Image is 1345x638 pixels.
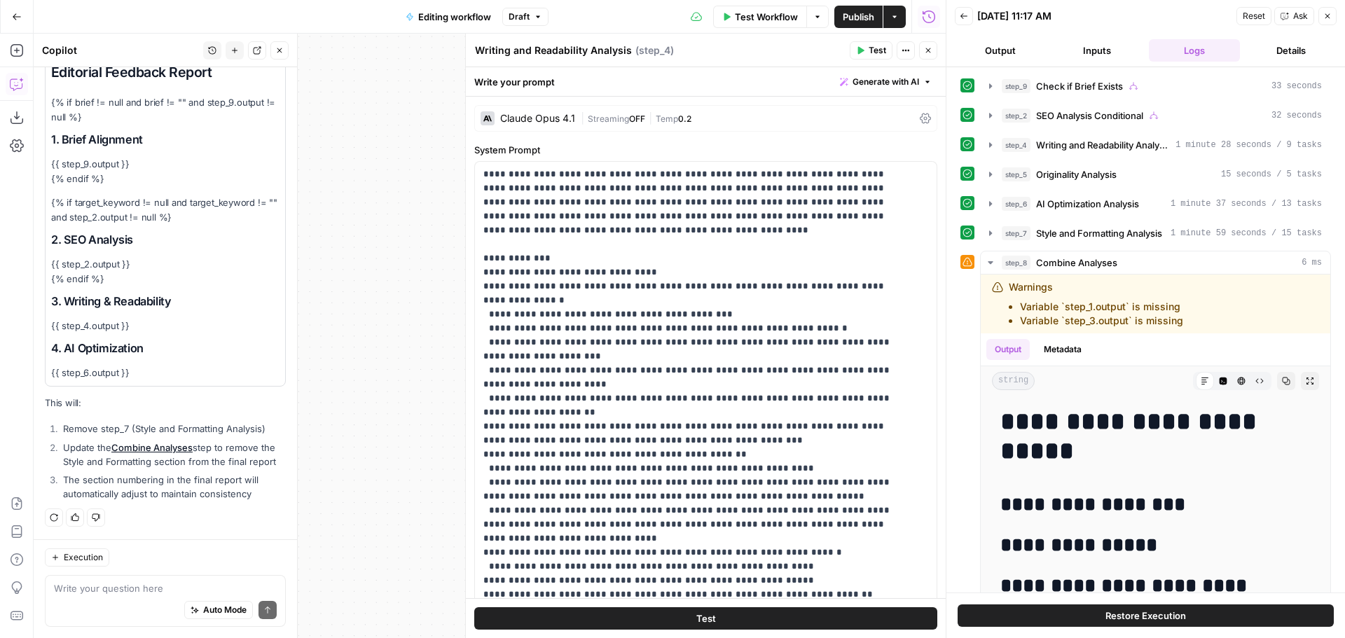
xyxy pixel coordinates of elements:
[581,111,588,125] span: |
[981,193,1330,215] button: 1 minute 37 seconds / 13 tasks
[843,10,874,24] span: Publish
[981,75,1330,97] button: 33 seconds
[1002,226,1030,240] span: step_7
[509,11,530,23] span: Draft
[986,339,1030,360] button: Output
[1171,197,1322,210] span: 1 minute 37 seconds / 13 tasks
[1271,80,1322,92] span: 33 seconds
[629,113,645,124] span: OFF
[958,604,1334,627] button: Restore Execution
[981,134,1330,156] button: 1 minute 28 seconds / 9 tasks
[45,548,109,567] button: Execution
[981,104,1330,127] button: 32 seconds
[1002,79,1030,93] span: step_9
[60,422,286,436] li: Remove step_7 (Style and Formatting Analysis)
[418,10,491,24] span: Editing workflow
[1002,197,1030,211] span: step_6
[51,95,280,125] p: {% if brief != null and brief != "" and step_9.output != null %}
[656,113,678,124] span: Temp
[60,473,286,501] li: The section numbering in the final report will automatically adjust to maintain consistency
[1236,7,1271,25] button: Reset
[111,442,193,453] a: Combine Analyses
[1002,109,1030,123] span: step_2
[1002,256,1030,270] span: step_8
[1036,256,1117,270] span: Combine Analyses
[475,43,632,57] textarea: Writing and Readability Analysis
[1002,167,1030,181] span: step_5
[713,6,806,28] button: Test Workflow
[1105,609,1186,623] span: Restore Execution
[1246,39,1337,62] button: Details
[51,319,280,333] p: {{ step_4.output }}
[51,64,280,81] h1: Editorial Feedback Report
[1175,139,1322,151] span: 1 minute 28 seconds / 9 tasks
[45,396,286,410] p: This will:
[1171,227,1322,240] span: 1 minute 59 seconds / 15 tasks
[588,113,629,124] span: Streaming
[981,163,1330,186] button: 15 seconds / 5 tasks
[51,195,280,225] p: {% if target_keyword != null and target_keyword != "" and step_2.output != null %}
[466,67,946,96] div: Write your prompt
[502,8,549,26] button: Draft
[955,39,1046,62] button: Output
[51,257,280,286] p: {{ step_2.output }} {% endif %}
[51,133,280,146] h2: 1. Brief Alignment
[981,251,1330,274] button: 6 ms
[1221,168,1322,181] span: 15 seconds / 5 tasks
[42,43,199,57] div: Copilot
[696,611,716,625] span: Test
[992,372,1035,390] span: string
[981,222,1330,244] button: 1 minute 59 seconds / 15 tasks
[60,441,286,469] li: Update the step to remove the Style and Formatting section from the final report
[635,43,674,57] span: ( step_4 )
[834,73,937,91] button: Generate with AI
[850,41,892,60] button: Test
[1035,339,1090,360] button: Metadata
[1271,109,1322,122] span: 32 seconds
[397,6,499,28] button: Editing workflow
[64,551,103,564] span: Execution
[1036,138,1170,152] span: Writing and Readability Analysis
[1302,256,1322,269] span: 6 ms
[1036,109,1143,123] span: SEO Analysis Conditional
[1009,280,1183,328] div: Warnings
[869,44,886,57] span: Test
[735,10,798,24] span: Test Workflow
[500,113,575,123] div: Claude Opus 4.1
[1036,167,1117,181] span: Originality Analysis
[1002,138,1030,152] span: step_4
[853,76,919,88] span: Generate with AI
[203,604,247,616] span: Auto Mode
[51,233,280,247] h2: 2. SEO Analysis
[834,6,883,28] button: Publish
[1149,39,1240,62] button: Logs
[184,601,253,619] button: Auto Mode
[1036,79,1123,93] span: Check if Brief Exists
[51,366,280,380] p: {{ step_6.output }}
[1274,7,1314,25] button: Ask
[645,111,656,125] span: |
[51,157,280,186] p: {{ step_9.output }} {% endif %}
[474,607,937,630] button: Test
[1020,300,1183,314] li: Variable `step_1.output` is missing
[1051,39,1143,62] button: Inputs
[1243,10,1265,22] span: Reset
[1020,314,1183,328] li: Variable `step_3.output` is missing
[51,295,280,308] h2: 3. Writing & Readability
[474,143,937,157] label: System Prompt
[51,342,280,355] h2: 4. AI Optimization
[1036,197,1139,211] span: AI Optimization Analysis
[678,113,691,124] span: 0.2
[1036,226,1162,240] span: Style and Formatting Analysis
[1293,10,1308,22] span: Ask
